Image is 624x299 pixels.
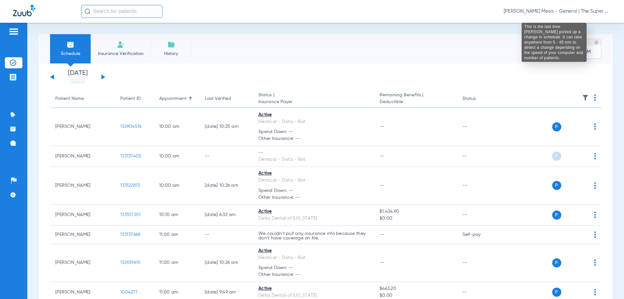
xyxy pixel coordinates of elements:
span: $0.00 [380,215,452,222]
th: Remaining Benefits | [374,90,457,108]
td: [PERSON_NAME] [50,146,115,167]
td: [PERSON_NAME] [50,108,115,146]
span: P [552,122,561,131]
div: Patient ID [120,95,149,102]
div: Appointment [159,95,194,102]
div: Patient Name [55,95,84,102]
span: -- [380,232,384,237]
span: 132929615 [120,260,140,265]
span: Other Insurance: -- [258,271,369,278]
div: Active [258,248,369,254]
span: $463.20 [380,285,452,292]
img: Search Icon [84,8,90,14]
img: group-dot-blue.svg [594,231,596,238]
img: group-dot-blue.svg [594,182,596,189]
span: P [552,152,561,161]
span: $1,434.90 [380,208,452,215]
a: [DATE] [58,78,97,84]
td: [DATE] 10:26 AM [200,244,253,282]
td: [PERSON_NAME] [50,205,115,225]
td: -- [457,167,501,205]
span: History [156,50,187,57]
td: [DATE] 6:32 AM [200,205,253,225]
span: 133137668 [120,232,140,237]
span: [PERSON_NAME] Mesa - General | The Super Dentists [504,8,611,15]
p: We couldn’t pull any insurance info because they don’t have coverage on file. [258,231,369,240]
div: Appointment [159,95,187,102]
td: [DATE] 10:25 AM [200,108,253,146]
td: 10:00 AM [154,108,200,146]
img: Schedule [67,41,74,48]
span: -- [380,124,384,129]
div: Active [258,170,369,177]
div: Patient Name [55,95,110,102]
td: Self-pay [457,225,501,244]
span: P [552,181,561,190]
div: Delta Dental of [US_STATE] [258,292,369,299]
td: [DATE] 10:26 AM [200,167,253,205]
img: filter.svg [582,94,589,101]
div: Patient ID [120,95,141,102]
img: group-dot-blue.svg [594,123,596,130]
div: Active [258,208,369,215]
span: Schedule [55,50,86,57]
div: Active [258,112,369,118]
td: 10:10 AM [154,205,200,225]
span: 133107251 [120,212,140,217]
span: 133137405 [120,154,141,158]
div: This is the last time [PERSON_NAME] picked up a change in schedule. It can take anywhere from 5 -... [522,23,587,62]
span: -- [380,183,384,188]
span: P [552,211,561,220]
img: Manual Insurance Verification [117,41,125,48]
div: Delta Dental of [US_STATE] [258,215,369,222]
span: Spend Down: -- [258,129,369,135]
span: Other Insurance: -- [258,194,369,201]
img: hamburger-icon [8,28,19,35]
span: -- [380,154,384,158]
input: Search for patients [81,5,162,18]
td: -- [457,146,501,167]
td: [PERSON_NAME] [50,167,115,205]
span: Other Insurance: -- [258,135,369,142]
img: last sync help info [594,40,599,45]
span: Deductible [380,99,452,105]
td: 11:00 AM [154,244,200,282]
td: -- [457,108,501,146]
span: Spend Down: -- [258,187,369,194]
td: -- [200,146,253,167]
td: 11:00 AM [154,225,200,244]
span: Insurance Verification [96,50,146,57]
span: -- [380,260,384,265]
div: -- [258,149,369,156]
td: -- [200,225,253,244]
td: 10:00 AM [154,167,200,205]
div: Dentical - Data - Bot [258,177,369,184]
iframe: Chat Widget [591,268,624,299]
div: Dentical - Data - Bot [258,156,369,163]
td: -- [457,244,501,282]
td: -- [457,205,501,225]
span: P [552,258,561,267]
span: $0.00 [380,292,452,299]
img: group-dot-blue.svg [594,259,596,266]
span: 133122813 [120,183,140,188]
span: 132904516 [120,124,141,129]
td: [PERSON_NAME] [50,244,115,282]
td: 10:00 AM [154,146,200,167]
span: Spend Down: -- [258,265,369,271]
img: Zuub Logo [13,5,35,16]
img: group-dot-blue.svg [594,211,596,218]
td: [PERSON_NAME] [50,225,115,244]
th: Status [457,90,501,108]
span: Insurance Payer [258,99,369,105]
li: [DATE] [58,70,97,84]
span: P [552,288,561,297]
div: Dentical - Data - Bot [258,118,369,125]
img: group-dot-blue.svg [594,94,596,101]
th: Status | [253,90,374,108]
div: Dentical - Data - Bot [258,254,369,261]
span: 1004271 [120,290,137,294]
div: Active [258,285,369,292]
img: group-dot-blue.svg [594,153,596,159]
